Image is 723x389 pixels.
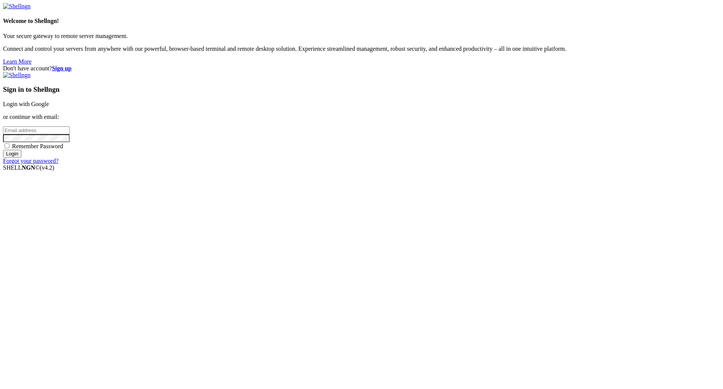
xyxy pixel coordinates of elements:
img: Shellngn [3,3,31,10]
h4: Welcome to Shellngn! [3,18,720,24]
a: Learn More [3,58,32,65]
div: Don't have account? [3,65,720,72]
p: or continue with email: [3,114,720,120]
h3: Sign in to Shellngn [3,85,720,94]
img: Shellngn [3,72,31,79]
input: Remember Password [5,143,9,148]
input: Email address [3,126,70,134]
p: Connect and control your servers from anywhere with our powerful, browser-based terminal and remo... [3,46,720,52]
input: Login [3,150,21,158]
a: Login with Google [3,101,49,107]
a: Sign up [52,65,72,71]
a: Forgot your password? [3,158,58,164]
span: 4.2.0 [40,164,55,171]
b: NGN [22,164,35,171]
p: Your secure gateway to remote server management. [3,33,720,40]
span: SHELL © [3,164,54,171]
span: Remember Password [12,143,63,149]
